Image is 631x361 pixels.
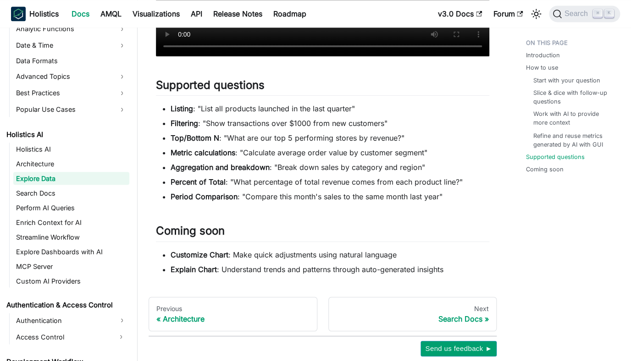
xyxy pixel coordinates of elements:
h2: Coming soon [156,224,489,241]
div: Search Docs [336,314,489,323]
li: : "Show transactions over $1000 from new customers" [171,118,489,129]
a: Forum [487,6,528,21]
strong: Filtering [171,119,198,128]
a: Introduction [526,51,560,60]
a: Slice & dice with follow-up questions [533,88,613,106]
a: Coming soon [526,164,564,173]
span: Search [562,10,593,18]
a: Architecture [13,157,129,170]
nav: Docs pages [149,297,497,332]
a: Custom AI Providers [13,274,129,287]
strong: Listing [171,104,193,113]
div: Next [336,305,489,313]
li: : "What are our top 5 performing stores by revenue?" [171,132,489,143]
li: : "Calculate average order value by customer segment" [171,147,489,158]
a: Access Control [13,329,113,344]
a: Visualizations [127,6,185,21]
a: Authentication & Access Control [4,298,129,311]
a: Explore Data [13,172,129,185]
a: Work with AI to provide more context [533,109,613,127]
a: Date & Time [13,38,129,53]
a: Release Notes [208,6,268,21]
a: API [185,6,208,21]
div: Architecture [156,314,310,323]
strong: Percent of Total [171,177,226,186]
button: Switch between dark and light mode (currently light mode) [529,6,543,21]
kbd: ⌘ [593,9,602,17]
b: Holistics [29,8,59,19]
button: Expand sidebar category 'Access Control' [113,329,129,344]
a: Data Formats [13,55,129,67]
a: Advanced Topics [13,69,129,84]
a: Enrich Context for AI [13,216,129,229]
img: Holistics [11,6,26,21]
a: Streamline Workflow [13,230,129,243]
div: Previous [156,305,310,313]
a: Start with your question [533,76,600,85]
li: : Make quick adjustments using natural language [171,249,489,260]
a: NextSearch Docs [328,297,497,332]
strong: Metric calculations [171,148,235,157]
a: Supported questions [526,152,585,161]
a: Popular Use Cases [13,102,129,117]
a: MCP Server [13,260,129,273]
li: : "List all products launched in the last quarter" [171,103,489,114]
li: : "Compare this month's sales to the same month last year" [171,191,489,202]
li: : Understand trends and patterns through auto-generated insights [171,264,489,275]
a: AMQL [95,6,127,21]
a: v3.0 Docs [432,6,487,21]
a: Perform AI Queries [13,201,129,214]
button: Send us feedback ► [421,341,497,356]
h2: Supported questions [156,78,489,96]
li: : "What percentage of total revenue comes from each product line?" [171,176,489,187]
a: Best Practices [13,86,129,100]
a: Analytic Functions [13,22,129,36]
strong: Aggregation and breakdown [171,163,270,172]
a: Holistics AI [4,128,129,141]
strong: Period Comparison [171,192,238,201]
strong: Explain Chart [171,265,217,274]
li: : "Break down sales by category and region" [171,162,489,173]
button: Search (Command+K) [549,5,620,22]
a: Authentication [13,313,129,328]
a: PreviousArchitecture [149,297,317,332]
a: Holistics AI [13,142,129,155]
a: Roadmap [268,6,312,21]
strong: Customize Chart [171,250,228,259]
a: Refine and reuse metrics generated by AI with GUI [533,131,613,148]
a: HolisticsHolistics [11,6,59,21]
strong: Top/Bottom N [171,133,219,142]
a: Search Docs [13,186,129,199]
span: Send us feedback ► [425,343,492,355]
kbd: K [604,9,614,17]
a: Explore Dashboards with AI [13,245,129,258]
a: Docs [66,6,95,21]
a: How to use [526,63,558,72]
